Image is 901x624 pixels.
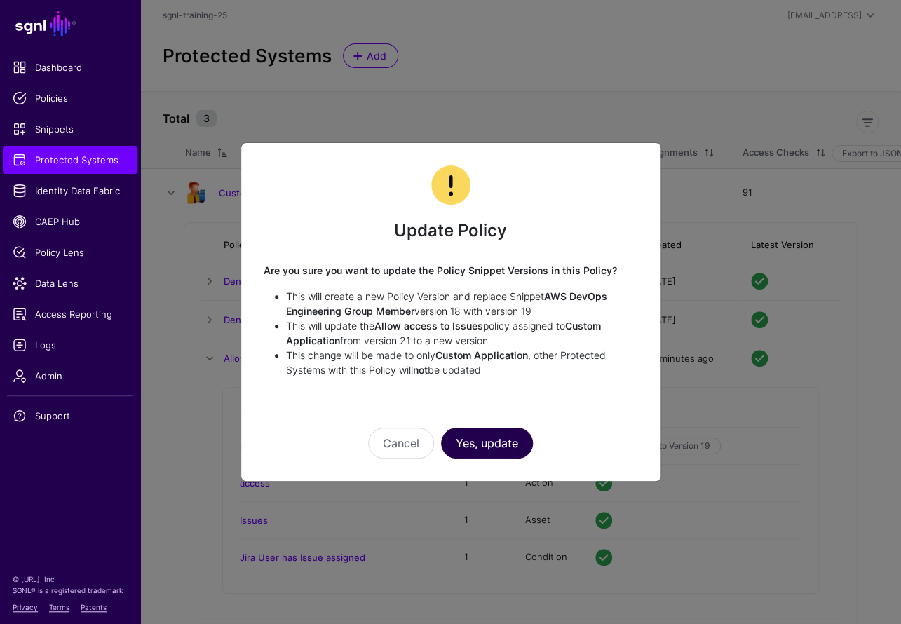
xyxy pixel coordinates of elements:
li: This will create a new Policy Version and replace Snippet version 18 with version 19 [286,289,638,318]
button: Yes, update [441,428,533,459]
button: Cancel [368,428,434,459]
h2: Update Policy [264,219,638,243]
li: This will update the policy assigned to from version 21 to a new version [286,318,638,348]
strong: not [413,364,428,376]
strong: Allow access to Issues [374,320,483,332]
strong: Are you sure you want to update the Policy Snippet Versions in this Policy? [264,264,617,276]
li: This change will be made to only , other Protected Systems with this Policy will be updated [286,348,638,377]
strong: Custom Application [435,349,528,361]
